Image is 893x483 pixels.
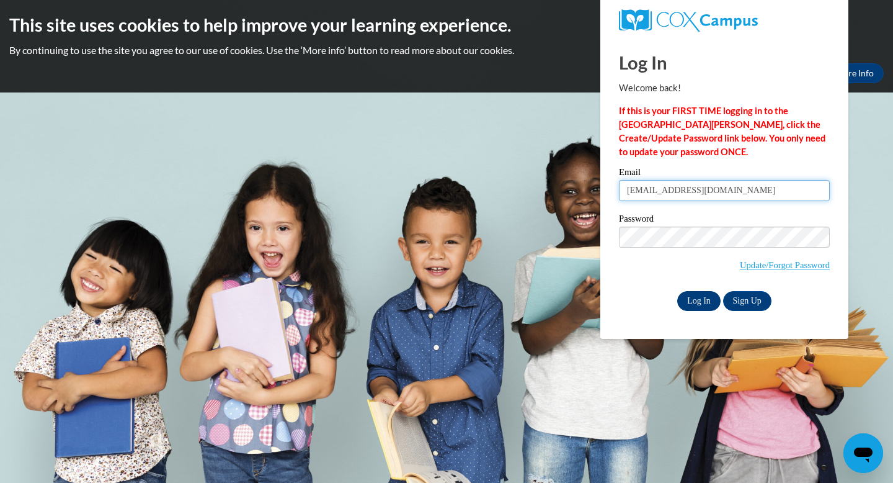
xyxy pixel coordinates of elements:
label: Email [619,168,830,180]
h1: Log In [619,50,830,75]
a: More Info [825,63,884,83]
a: Update/Forgot Password [740,260,830,270]
input: Log In [677,291,721,311]
a: Sign Up [723,291,771,311]
p: By continuing to use the site you agree to our use of cookies. Use the ‘More info’ button to read... [9,43,884,57]
strong: If this is your FIRST TIME logging in to the [GEOGRAPHIC_DATA][PERSON_NAME], click the Create/Upd... [619,106,825,157]
iframe: Button to launch messaging window [843,433,883,473]
p: Welcome back! [619,81,830,95]
a: COX Campus [619,9,830,32]
label: Password [619,214,830,227]
img: COX Campus [619,9,758,32]
h2: This site uses cookies to help improve your learning experience. [9,12,884,37]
